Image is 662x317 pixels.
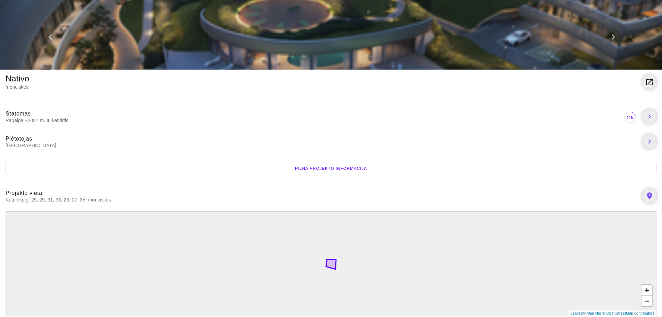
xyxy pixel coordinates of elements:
span: Plėtotojas [6,136,32,142]
i: chevron_right [645,137,654,146]
i: chevron_right [645,112,654,121]
span: Projekto vieta [6,190,42,196]
i: place [645,192,654,200]
i: launch [645,78,654,86]
span: [GEOGRAPHIC_DATA] [6,142,637,149]
span: Pabaiga ~2027 m. III ketvirtis [6,117,623,124]
a: © OpenStreetMap contributors [603,311,654,315]
div: | [569,310,656,316]
div: monciskes [6,84,29,90]
a: Zoom out [641,296,652,306]
a: launch [643,75,656,89]
span: Statomas [6,111,31,117]
a: © MapTiler [583,311,602,315]
img: 21 [623,110,637,124]
div: Nativo [6,75,29,82]
a: Zoom in [641,285,652,296]
span: Kutninkų g. 25, 29, 31, 33, 23, 27, 35, monciskes [6,197,637,203]
a: place [643,189,656,203]
a: chevron_right [643,110,656,124]
div: Pilna projekto informacija [6,162,656,175]
a: chevron_right [643,135,656,149]
a: Leaflet [570,311,582,315]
